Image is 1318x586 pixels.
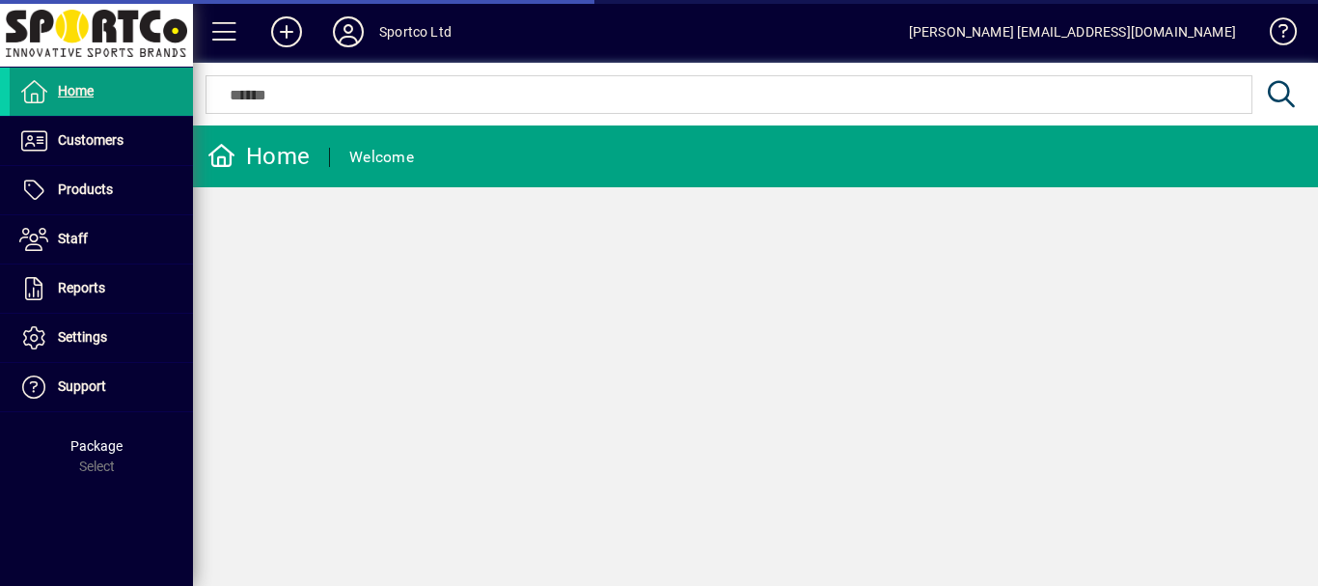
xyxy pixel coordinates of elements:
[70,438,123,454] span: Package
[10,265,193,313] a: Reports
[58,181,113,197] span: Products
[10,117,193,165] a: Customers
[1255,4,1294,67] a: Knowledge Base
[10,314,193,362] a: Settings
[58,83,94,98] span: Home
[256,14,317,49] button: Add
[349,142,414,173] div: Welcome
[58,132,124,148] span: Customers
[207,141,310,172] div: Home
[909,16,1236,47] div: [PERSON_NAME] [EMAIL_ADDRESS][DOMAIN_NAME]
[10,363,193,411] a: Support
[317,14,379,49] button: Profile
[58,329,107,345] span: Settings
[58,231,88,246] span: Staff
[10,166,193,214] a: Products
[379,16,452,47] div: Sportco Ltd
[10,215,193,264] a: Staff
[58,280,105,295] span: Reports
[58,378,106,394] span: Support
